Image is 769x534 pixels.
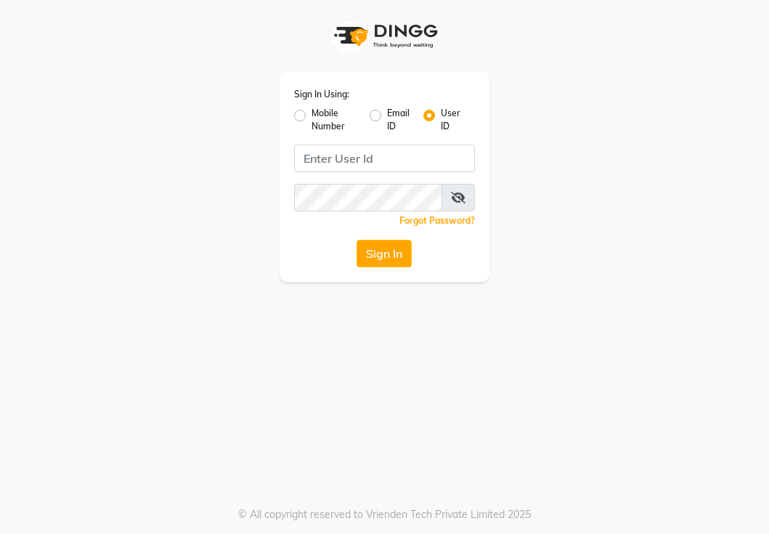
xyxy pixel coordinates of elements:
[294,88,349,101] label: Sign In Using:
[294,184,443,211] input: Username
[312,107,358,133] label: Mobile Number
[387,107,412,133] label: Email ID
[441,107,463,133] label: User ID
[399,215,475,226] a: Forgot Password?
[294,145,476,172] input: Username
[357,240,412,267] button: Sign In
[326,15,442,57] img: logo1.svg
